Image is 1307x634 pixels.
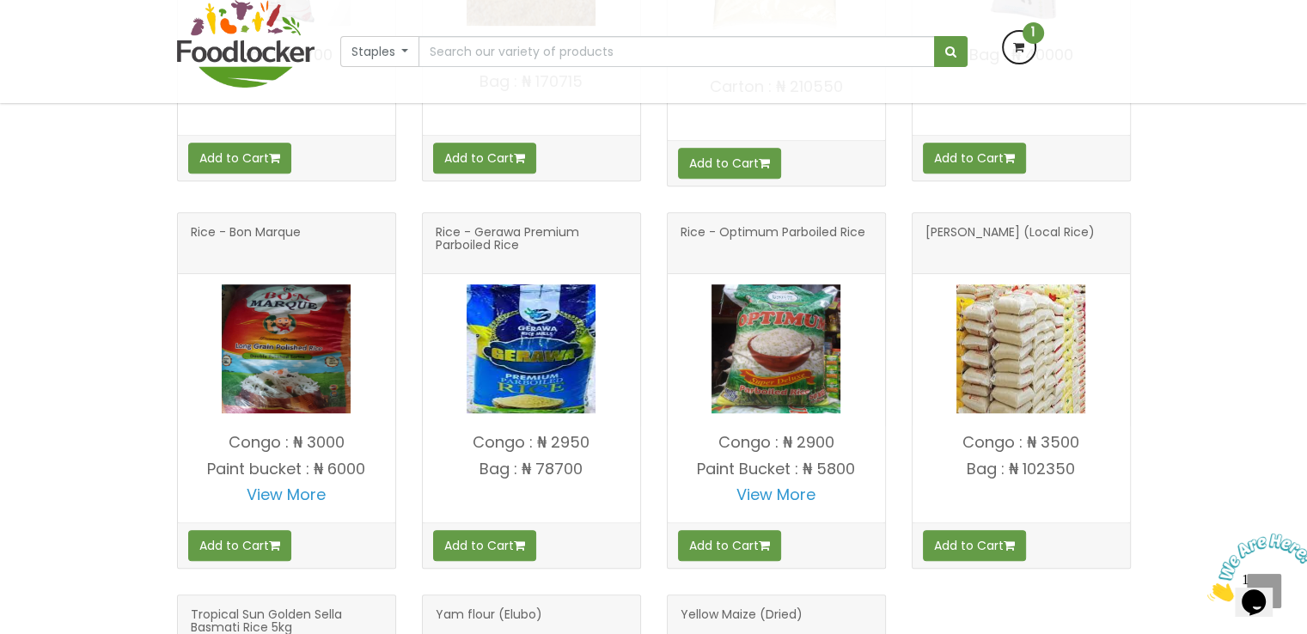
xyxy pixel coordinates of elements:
[467,284,595,413] img: Rice - Gerawa Premium Parboiled Rice
[923,143,1026,174] button: Add to Cart
[188,143,291,174] button: Add to Cart
[178,460,395,478] p: Paint bucket : ₦ 6000
[759,540,770,552] i: Add to cart
[191,226,301,260] span: Rice - Bon Marque
[436,226,627,260] span: Rice - Gerawa Premium Parboiled Rice
[923,530,1026,561] button: Add to Cart
[269,540,280,552] i: Add to cart
[269,152,280,164] i: Add to cart
[1004,540,1015,552] i: Add to cart
[668,460,885,478] p: Paint Bucket : ₦ 5800
[668,434,885,451] p: Congo : ₦ 2900
[956,284,1085,413] img: Rice - Sarafa (Local Rice)
[7,7,14,21] span: 1
[1004,152,1015,164] i: Add to cart
[433,143,536,174] button: Add to Cart
[222,284,351,413] img: Rice - Bon Marque
[7,7,113,75] img: Chat attention grabber
[433,530,536,561] button: Add to Cart
[736,484,815,505] a: View More
[423,434,640,451] p: Congo : ₦ 2950
[423,460,640,478] p: Bag : ₦ 78700
[514,540,525,552] i: Add to cart
[247,484,326,505] a: View More
[514,152,525,164] i: Add to cart
[681,226,865,260] span: Rice - Optimum Parboiled Rice
[913,460,1130,478] p: Bag : ₦ 102350
[188,530,291,561] button: Add to Cart
[418,36,934,67] input: Search our variety of products
[913,434,1130,451] p: Congo : ₦ 3500
[1200,527,1307,608] iframe: chat widget
[1023,22,1044,44] span: 1
[340,36,420,67] button: Staples
[678,148,781,179] button: Add to Cart
[678,530,781,561] button: Add to Cart
[712,284,840,413] img: Rice - Optimum Parboiled Rice
[925,226,1095,260] span: [PERSON_NAME] (Local Rice)
[178,434,395,451] p: Congo : ₦ 3000
[759,157,770,169] i: Add to cart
